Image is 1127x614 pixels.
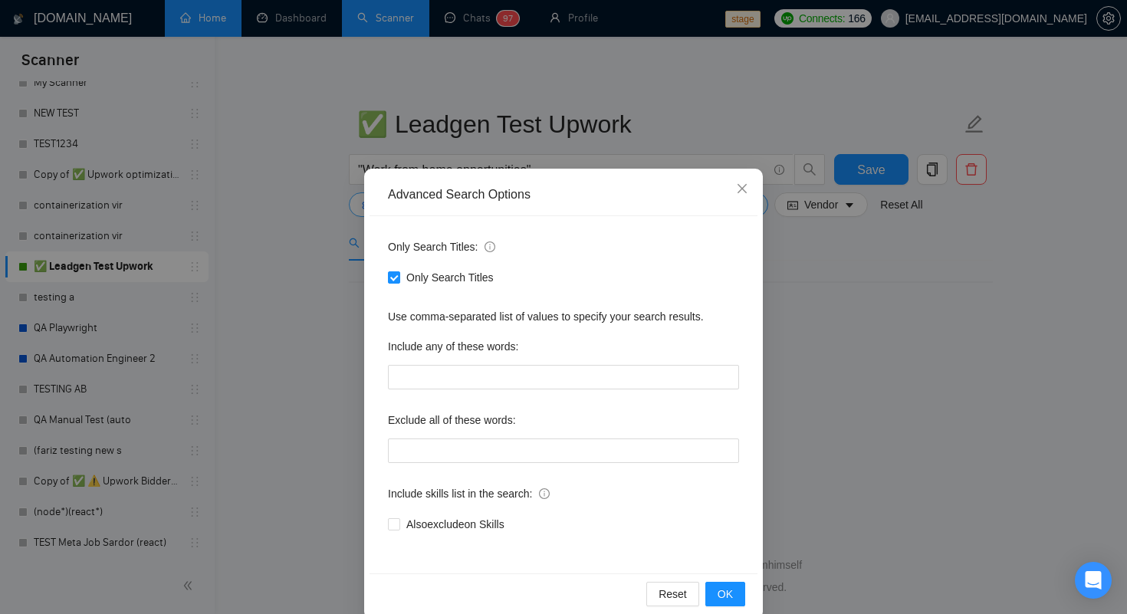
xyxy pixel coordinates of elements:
[718,586,733,603] span: OK
[659,586,687,603] span: Reset
[388,238,495,255] span: Only Search Titles:
[539,488,550,499] span: info-circle
[705,582,745,606] button: OK
[736,182,748,195] span: close
[388,186,739,203] div: Advanced Search Options
[646,582,699,606] button: Reset
[485,241,495,252] span: info-circle
[400,516,511,533] span: Also exclude on Skills
[388,485,550,502] span: Include skills list in the search:
[388,308,739,325] div: Use comma-separated list of values to specify your search results.
[388,408,516,432] label: Exclude all of these words:
[721,169,763,210] button: Close
[400,269,500,286] span: Only Search Titles
[1075,562,1112,599] div: Open Intercom Messenger
[388,334,518,359] label: Include any of these words:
